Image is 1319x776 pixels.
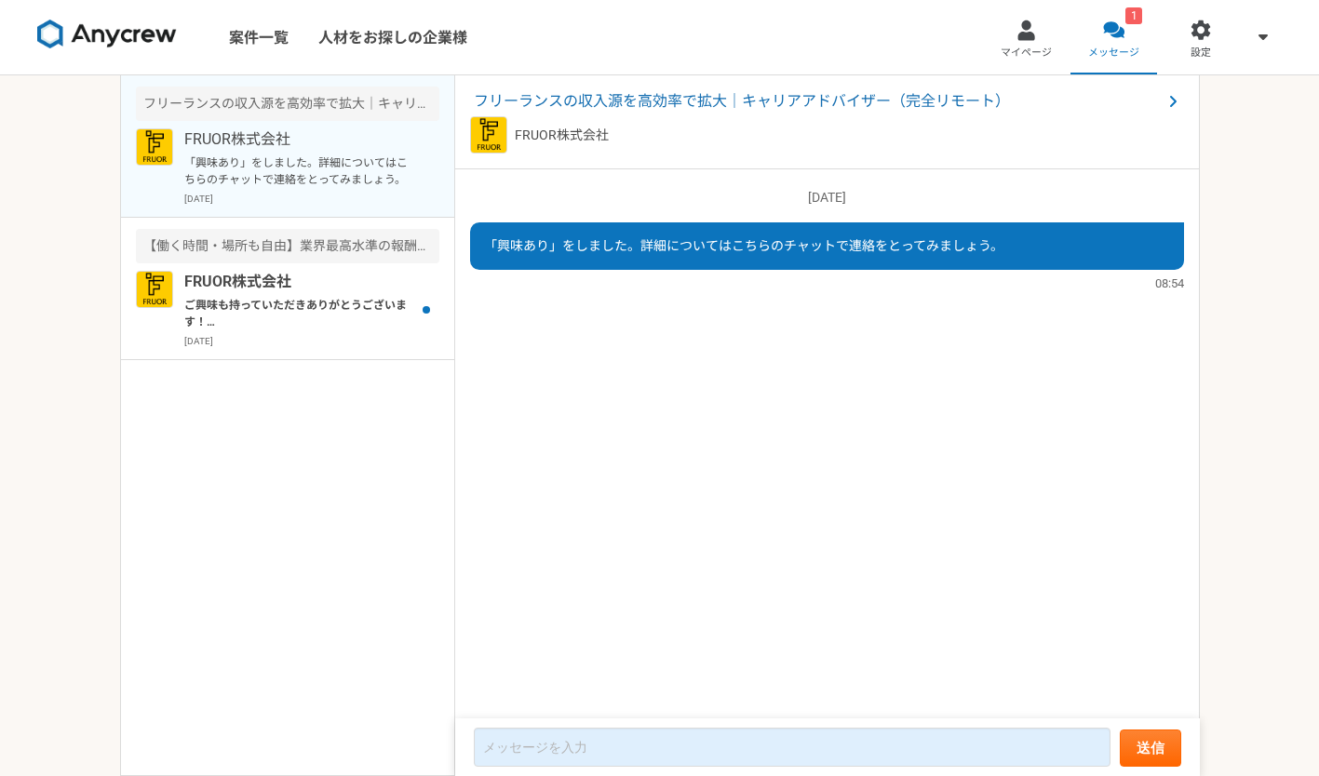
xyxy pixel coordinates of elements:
[37,20,177,49] img: 8DqYSo04kwAAAAASUVORK5CYII=
[184,128,414,151] p: FRUOR株式会社
[1120,729,1181,767] button: 送信
[470,188,1184,207] p: [DATE]
[136,87,439,121] div: フリーランスの収入源を高効率で拡大｜キャリアアドバイザー（完全リモート）
[184,271,414,293] p: FRUOR株式会社
[470,116,507,154] img: FRUOR%E3%83%AD%E3%82%B3%E3%82%99.png
[136,229,439,263] div: 【働く時間・場所も自由】業界最高水準の報酬率を誇るキャリアアドバイザーを募集！
[184,192,439,206] p: [DATE]
[136,128,173,166] img: FRUOR%E3%83%AD%E3%82%B3%E3%82%99.png
[184,154,414,188] p: 「興味あり」をしました。詳細についてはこちらのチャットで連絡をとってみましょう。
[1155,274,1184,292] span: 08:54
[1191,46,1211,60] span: 設定
[136,271,173,308] img: FRUOR%E3%83%AD%E3%82%B3%E3%82%99.png
[484,238,1003,253] span: 「興味あり」をしました。詳細についてはこちらのチャットで連絡をとってみましょう。
[184,297,414,330] p: ご興味も持っていただきありがとうございます！ FRUOR株式会社の[PERSON_NAME]です。 ぜひ一度オンラインにて詳細のご説明がでできればと思っております。 〜〜〜〜〜〜〜〜〜〜〜〜〜〜...
[474,90,1162,113] span: フリーランスの収入源を高効率で拡大｜キャリアアドバイザー（完全リモート）
[1088,46,1139,60] span: メッセージ
[515,126,609,145] p: FRUOR株式会社
[184,334,439,348] p: [DATE]
[1125,7,1142,24] div: 1
[1001,46,1052,60] span: マイページ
